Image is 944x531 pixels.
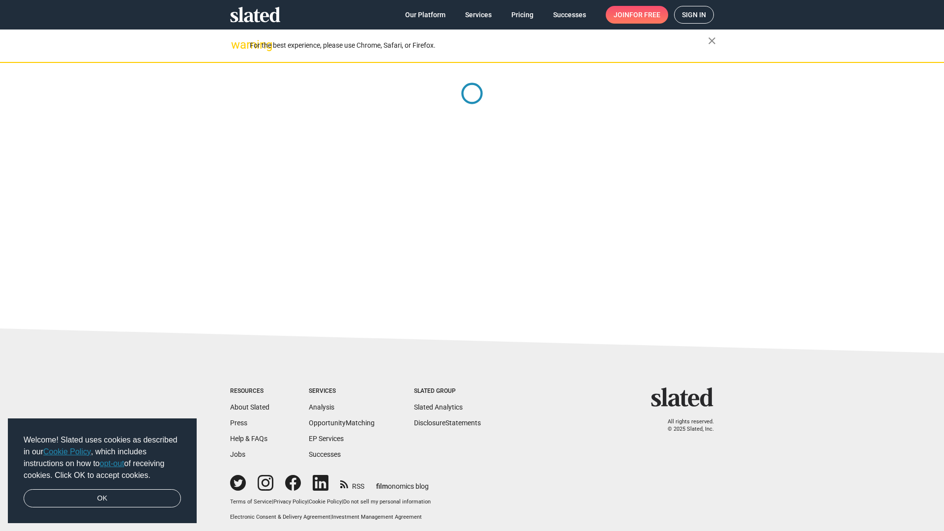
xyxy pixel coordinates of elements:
[330,514,332,520] span: |
[43,447,91,456] a: Cookie Policy
[614,6,660,24] span: Join
[230,450,245,458] a: Jobs
[414,387,481,395] div: Slated Group
[309,403,334,411] a: Analysis
[230,387,269,395] div: Resources
[682,6,706,23] span: Sign in
[629,6,660,24] span: for free
[343,499,431,506] button: Do not sell my personal information
[503,6,541,24] a: Pricing
[340,476,364,491] a: RSS
[24,434,181,481] span: Welcome! Slated uses cookies as described in our , which includes instructions on how to of recei...
[397,6,453,24] a: Our Platform
[230,419,247,427] a: Press
[230,403,269,411] a: About Slated
[230,435,267,442] a: Help & FAQs
[8,418,197,524] div: cookieconsent
[606,6,668,24] a: Joinfor free
[230,499,272,505] a: Terms of Service
[309,419,375,427] a: OpportunityMatching
[657,418,714,433] p: All rights reserved. © 2025 Slated, Inc.
[376,474,429,491] a: filmonomics blog
[307,499,309,505] span: |
[414,419,481,427] a: DisclosureStatements
[414,403,463,411] a: Slated Analytics
[405,6,445,24] span: Our Platform
[309,435,344,442] a: EP Services
[376,482,388,490] span: film
[309,387,375,395] div: Services
[332,514,422,520] a: Investment Management Agreement
[706,35,718,47] mat-icon: close
[273,499,307,505] a: Privacy Policy
[342,499,343,505] span: |
[511,6,533,24] span: Pricing
[465,6,492,24] span: Services
[272,499,273,505] span: |
[100,459,124,468] a: opt-out
[230,514,330,520] a: Electronic Consent & Delivery Agreement
[24,489,181,508] a: dismiss cookie message
[553,6,586,24] span: Successes
[674,6,714,24] a: Sign in
[309,499,342,505] a: Cookie Policy
[231,39,243,51] mat-icon: warning
[457,6,500,24] a: Services
[250,39,708,52] div: For the best experience, please use Chrome, Safari, or Firefox.
[309,450,341,458] a: Successes
[545,6,594,24] a: Successes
